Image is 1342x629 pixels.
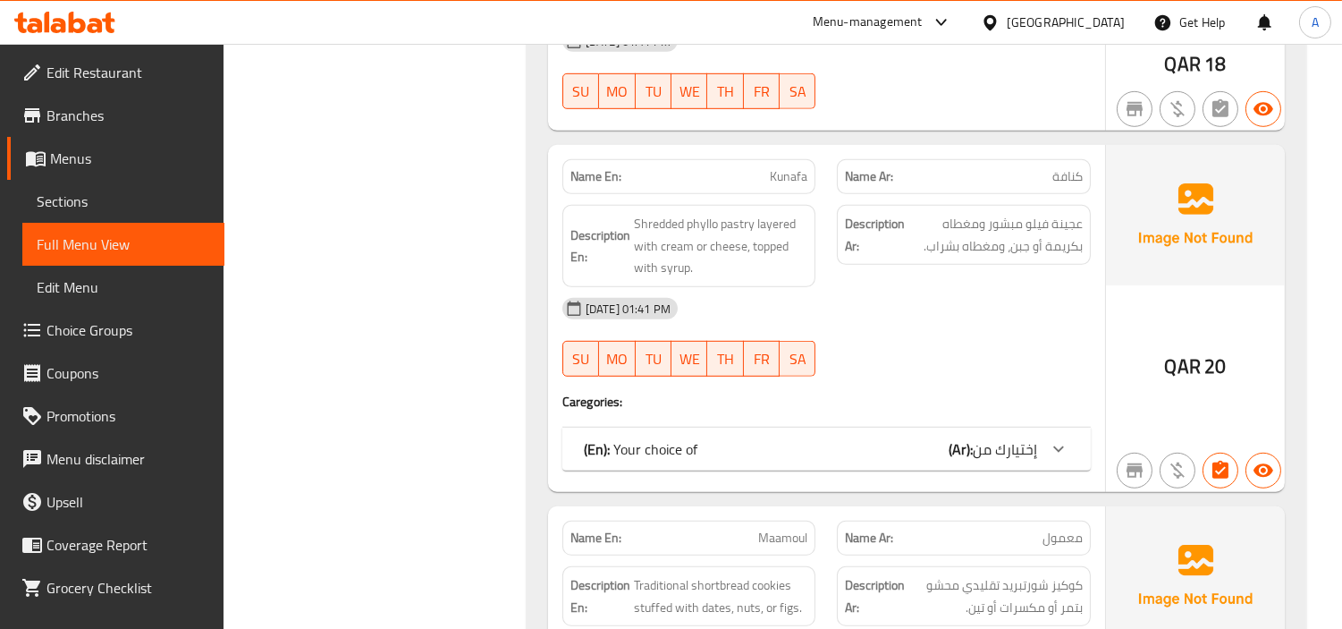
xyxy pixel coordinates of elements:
[679,79,700,105] span: WE
[908,574,1083,618] span: كوكيز شورتبريد تقليدي محشو بتمر أو مكسرات أو تين.
[578,301,678,318] span: [DATE] 01:41 PM
[1007,13,1125,32] div: [GEOGRAPHIC_DATA]
[707,73,743,109] button: TH
[584,436,610,463] b: (En):
[1245,453,1281,489] button: Available
[46,405,210,427] span: Promotions
[780,73,815,109] button: SA
[37,191,210,212] span: Sections
[634,574,808,618] span: Traditional shortbread cookies stuffed with dates, nuts, or figs.
[643,346,664,372] span: TU
[46,448,210,470] span: Menu disclaimer
[1160,91,1195,127] button: Purchased item
[570,574,630,618] strong: Description En:
[1245,91,1281,127] button: Available
[744,73,780,109] button: FR
[7,51,224,94] a: Edit Restaurant
[671,341,707,377] button: WE
[22,266,224,309] a: Edit Menu
[707,341,743,377] button: TH
[1160,453,1195,489] button: Purchased item
[845,213,905,257] strong: Description Ar:
[787,346,808,372] span: SA
[845,529,893,548] strong: Name Ar:
[1165,349,1201,384] span: QAR
[46,105,210,126] span: Branches
[570,225,630,268] strong: Description En:
[7,566,224,609] a: Grocery Checklist
[599,73,635,109] button: MO
[758,529,807,548] span: Maamoul
[7,309,224,352] a: Choice Groups
[787,79,808,105] span: SA
[570,167,621,186] strong: Name En:
[46,362,210,384] span: Coupons
[7,523,224,566] a: Coverage Report
[751,79,772,105] span: FR
[1204,47,1226,81] span: 18
[46,62,210,83] span: Edit Restaurant
[780,341,815,377] button: SA
[643,79,664,105] span: TU
[584,438,697,460] p: Your choice of
[7,352,224,395] a: Coupons
[46,577,210,599] span: Grocery Checklist
[7,137,224,180] a: Menus
[845,574,905,618] strong: Description Ar:
[744,341,780,377] button: FR
[813,12,923,33] div: Menu-management
[570,79,592,105] span: SU
[636,73,671,109] button: TU
[636,341,671,377] button: TU
[634,213,808,279] span: Shredded phyllo pastry layered with cream or cheese, topped with syrup.
[606,346,628,372] span: MO
[7,438,224,480] a: Menu disclaimer
[1117,91,1152,127] button: Not branch specific item
[37,234,210,255] span: Full Menu View
[46,491,210,513] span: Upsell
[7,94,224,137] a: Branches
[562,393,1091,411] h4: Caregories:
[671,73,707,109] button: WE
[7,480,224,523] a: Upsell
[22,180,224,223] a: Sections
[46,319,210,341] span: Choice Groups
[7,395,224,438] a: Promotions
[1165,47,1201,81] span: QAR
[751,346,772,372] span: FR
[562,73,599,109] button: SU
[46,534,210,556] span: Coverage Report
[949,436,973,463] b: (Ar):
[1203,453,1238,489] button: Has choices
[1203,91,1238,127] button: Not has choices
[599,341,635,377] button: MO
[606,79,628,105] span: MO
[845,167,893,186] strong: Name Ar:
[570,346,592,372] span: SU
[714,346,736,372] span: TH
[908,213,1083,257] span: عجينة فيلو مبشور ومغطاه بكريمة أو جبن، ومغطاه بشراب.
[37,276,210,298] span: Edit Menu
[570,529,621,548] strong: Name En:
[714,79,736,105] span: TH
[770,167,807,186] span: Kunafa
[1042,529,1083,548] span: معمول
[1204,349,1226,384] span: 20
[22,223,224,266] a: Full Menu View
[1052,167,1083,186] span: كنافة
[1106,145,1285,285] img: Ae5nvW7+0k+MAAAAAElFTkSuQmCC
[562,428,1091,471] div: (En): Your choice of(Ar):إختيارك من
[1312,13,1319,32] span: A
[973,436,1037,463] span: إختيارك من
[562,341,599,377] button: SU
[679,346,700,372] span: WE
[50,148,210,169] span: Menus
